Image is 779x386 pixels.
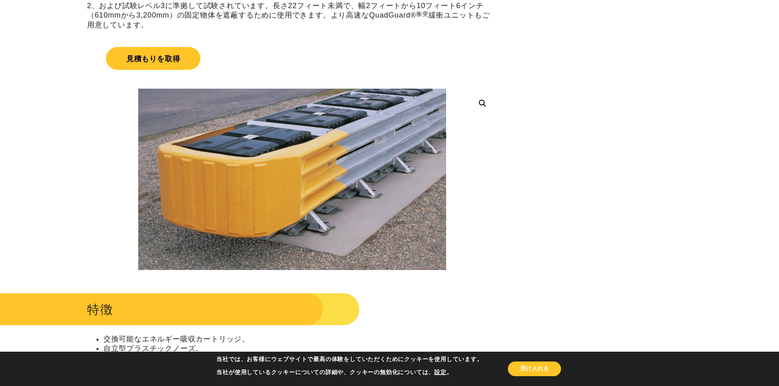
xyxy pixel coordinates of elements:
button: 受け入れる [508,361,561,376]
a: 見積もりを取得 [87,37,497,80]
font: 衝突 [416,11,429,17]
font: 。 [447,368,453,376]
font: 交換可能なエネルギー吸収カートリッジ。 [103,335,249,343]
font: 自立型プラスチックノーズ。 [103,344,203,353]
font: 当社では、お客様にウェブサイトで最高の体験をしていただくためにクッキーを使用しています。 [216,355,483,363]
font: 受け入れる [520,365,549,373]
font: 特徴 [87,303,113,316]
font: 見積もりを取得 [126,55,180,63]
font: 当社が使用しているクッキーについての詳細や、クッキーの無効化については、 [216,368,434,376]
button: 設定 [434,369,447,376]
font: 緩衝ユニットもご用意しています。 [87,11,490,29]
